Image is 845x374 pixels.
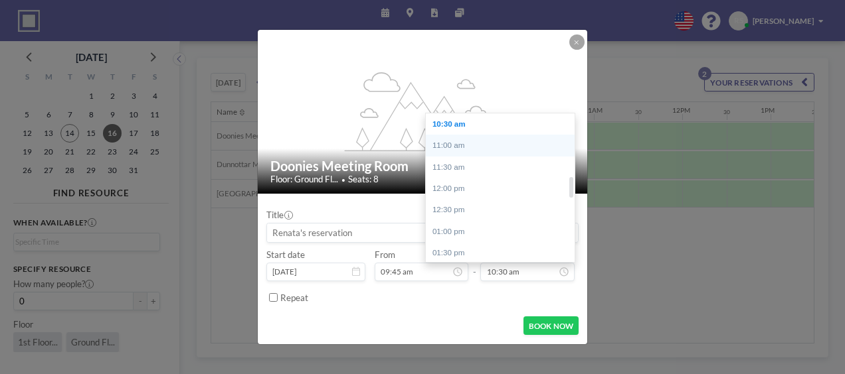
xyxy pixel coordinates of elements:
span: Floor: Ground Fl... [270,174,338,185]
span: Seats: 8 [348,174,379,185]
div: 12:30 pm [426,199,581,220]
div: 12:00 pm [426,178,581,199]
label: From [375,249,395,261]
label: Repeat [280,292,308,304]
div: 01:00 pm [426,221,581,242]
label: Title [266,210,292,221]
div: 11:00 am [426,135,581,156]
div: 01:30 pm [426,242,581,263]
div: 10:30 am [426,113,581,135]
span: • [341,176,345,184]
span: - [473,253,476,278]
div: 11:30 am [426,156,581,178]
label: Start date [266,249,305,261]
input: Renata's reservation [267,223,578,242]
button: BOOK NOW [523,316,579,335]
h2: Doonies Meeting Room [270,158,575,174]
